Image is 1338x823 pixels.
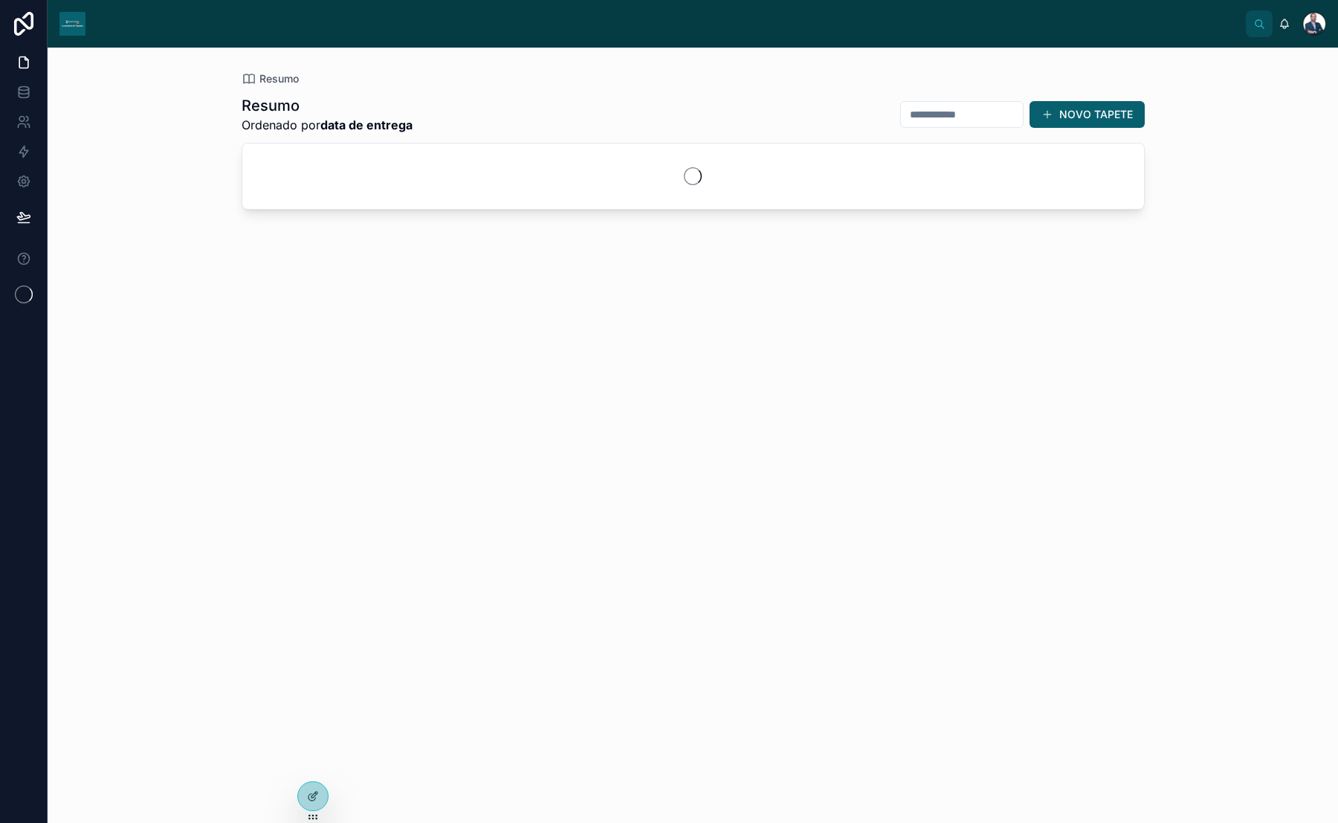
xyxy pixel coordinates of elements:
strong: data de entrega [320,117,413,132]
div: scrollable content [97,7,1246,13]
h1: Resumo [242,95,413,116]
span: Resumo [259,71,299,86]
button: NOVO TAPETE [1030,101,1145,128]
a: Resumo [242,71,299,86]
span: Ordenado por [242,116,413,134]
img: App logo [59,12,85,36]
